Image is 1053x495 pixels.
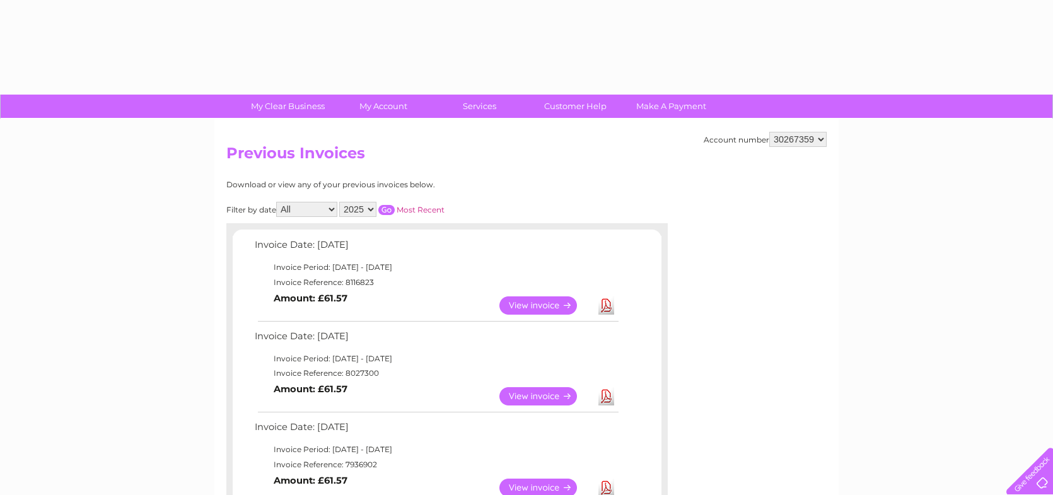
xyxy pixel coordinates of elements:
td: Invoice Reference: 8116823 [252,275,620,290]
a: Most Recent [397,205,445,214]
a: Download [598,296,614,315]
td: Invoice Period: [DATE] - [DATE] [252,351,620,366]
div: Download or view any of your previous invoices below. [226,180,557,189]
td: Invoice Date: [DATE] [252,236,620,260]
a: View [499,296,592,315]
div: Filter by date [226,202,557,217]
a: My Clear Business [236,95,340,118]
b: Amount: £61.57 [274,383,347,395]
a: Make A Payment [619,95,723,118]
a: View [499,387,592,405]
b: Amount: £61.57 [274,475,347,486]
td: Invoice Reference: 8027300 [252,366,620,381]
h2: Previous Invoices [226,144,827,168]
td: Invoice Period: [DATE] - [DATE] [252,260,620,275]
a: Services [428,95,532,118]
b: Amount: £61.57 [274,293,347,304]
a: Download [598,387,614,405]
td: Invoice Reference: 7936902 [252,457,620,472]
td: Invoice Period: [DATE] - [DATE] [252,442,620,457]
a: My Account [332,95,436,118]
td: Invoice Date: [DATE] [252,328,620,351]
a: Customer Help [523,95,627,118]
div: Account number [704,132,827,147]
td: Invoice Date: [DATE] [252,419,620,442]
